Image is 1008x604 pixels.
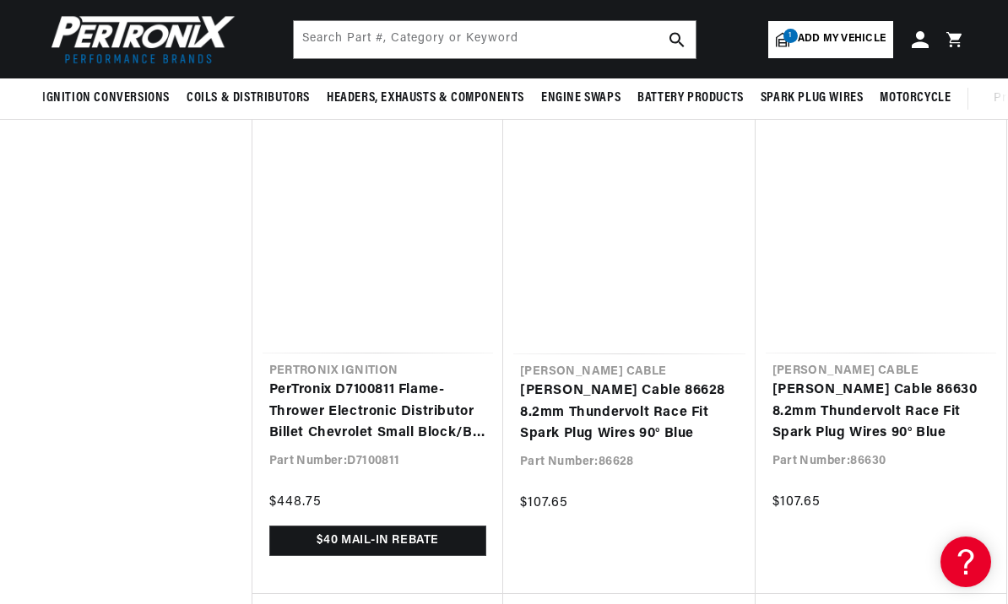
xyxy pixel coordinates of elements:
img: Pertronix [42,10,236,68]
a: PerTronix D7100811 Flame-Thrower Electronic Distributor Billet Chevrolet Small Block/Big Block wi... [269,380,487,445]
summary: Spark Plug Wires [752,78,872,118]
span: Headers, Exhausts & Components [327,89,524,107]
span: 1 [783,29,798,43]
button: search button [658,21,696,58]
span: Engine Swaps [541,89,621,107]
span: Ignition Conversions [42,89,170,107]
span: Motorcycle [880,89,951,107]
summary: Engine Swaps [533,78,629,118]
span: Battery Products [637,89,744,107]
a: [PERSON_NAME] Cable 86630 8.2mm Thundervolt Race Fit Spark Plug Wires 90° Blue [772,380,990,445]
a: 1Add my vehicle [768,21,893,58]
summary: Headers, Exhausts & Components [318,78,533,118]
input: Search Part #, Category or Keyword [294,21,696,58]
a: [PERSON_NAME] Cable 86628 8.2mm Thundervolt Race Fit Spark Plug Wires 90° Blue [520,380,739,445]
span: Spark Plug Wires [761,89,864,107]
span: Add my vehicle [798,31,886,47]
span: Coils & Distributors [187,89,310,107]
summary: Motorcycle [871,78,959,118]
summary: Ignition Conversions [42,78,178,118]
summary: Coils & Distributors [178,78,318,118]
summary: Battery Products [629,78,752,118]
